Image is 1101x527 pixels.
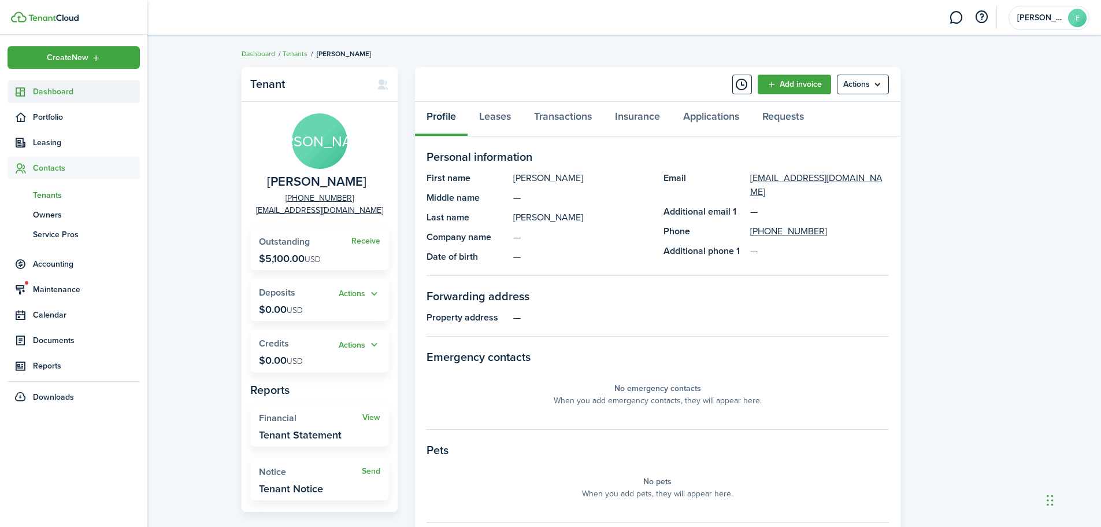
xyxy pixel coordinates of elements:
a: Reports [8,355,140,377]
button: Open menu [339,338,380,352]
span: Downloads [33,391,74,403]
p: $5,100.00 [259,253,321,264]
a: Insurance [603,102,672,137]
iframe: Chat Widget [1043,471,1101,527]
widget-stats-description: Tenant Statement [259,429,342,441]
span: Maintenance [33,283,140,296]
p: $0.00 [259,355,303,366]
a: Owners [8,205,140,224]
a: [PHONE_NUMBER] [750,224,827,238]
a: Service Pros [8,224,140,244]
button: Actions [339,288,380,301]
span: Service Pros [33,229,140,241]
a: Tenants [8,185,140,205]
panel-main-title: First name [427,171,507,185]
button: Open menu [339,288,380,301]
a: Dashboard [8,80,140,103]
a: Requests [751,102,815,137]
span: Accounting [33,258,140,270]
panel-main-title: Property address [427,311,507,325]
panel-main-description: — [513,191,652,205]
panel-main-title: Phone [663,224,744,238]
span: Dashboard [33,86,140,98]
a: View [362,413,380,422]
span: Edwin [1017,14,1063,22]
span: Reports [33,360,140,372]
a: Add invoice [758,75,831,94]
span: Owners [33,209,140,221]
panel-main-section-title: Personal information [427,148,889,165]
div: Drag [1047,483,1054,518]
panel-main-title: Additional phone 1 [663,244,744,258]
a: Receive [351,237,380,246]
span: Portfolio [33,111,140,123]
a: Transactions [522,102,603,137]
panel-main-section-title: Emergency contacts [427,348,889,366]
img: TenantCloud [28,14,79,21]
panel-main-placeholder-description: When you add pets, they will appear here. [582,488,733,500]
span: [PERSON_NAME] [317,49,371,59]
panel-main-title: Company name [427,230,507,244]
img: TenantCloud [11,12,27,23]
avatar-text: E [1068,9,1087,27]
panel-main-section-title: Forwarding address [427,288,889,305]
widget-stats-title: Financial [259,413,362,423]
panel-main-description: [PERSON_NAME] [513,211,652,224]
panel-main-placeholder-title: No emergency contacts [614,382,701,395]
panel-main-section-title: Pets [427,441,889,459]
span: Calendar [33,309,140,321]
panel-main-description: — [513,230,652,244]
panel-main-title: Email [663,171,744,199]
panel-main-title: Middle name [427,191,507,205]
menu-btn: Actions [837,75,889,94]
p: $0.00 [259,304,303,315]
panel-main-description: — [513,311,889,325]
panel-main-title: Additional email 1 [663,205,744,219]
span: USD [305,253,321,266]
button: Open resource center [972,8,991,27]
panel-main-description: [PERSON_NAME] [513,171,652,185]
button: Open menu [837,75,889,94]
span: Create New [47,54,88,62]
panel-main-title: Tenant [250,78,365,91]
span: Deposits [259,286,295,299]
button: Timeline [732,75,752,94]
a: Applications [672,102,751,137]
panel-main-title: Date of birth [427,250,507,264]
panel-main-subtitle: Reports [250,381,389,399]
span: USD [287,304,303,316]
a: [EMAIL_ADDRESS][DOMAIN_NAME] [750,171,889,199]
a: Dashboard [242,49,275,59]
span: Janet Aguilar [267,175,366,189]
panel-main-placeholder-title: No pets [643,476,672,488]
a: [EMAIL_ADDRESS][DOMAIN_NAME] [256,204,383,216]
panel-main-description: — [513,250,652,264]
span: Outstanding [259,235,310,248]
span: Leasing [33,137,140,149]
panel-main-title: Last name [427,211,507,224]
panel-main-placeholder-description: When you add emergency contacts, they will appear here. [554,395,762,407]
avatar-text: [PERSON_NAME] [292,113,347,169]
a: Tenants [283,49,307,59]
widget-stats-title: Notice [259,467,362,477]
a: Messaging [945,3,967,32]
widget-stats-description: Tenant Notice [259,483,323,495]
span: Tenants [33,189,140,201]
a: [PHONE_NUMBER] [286,192,354,204]
span: Contacts [33,162,140,174]
span: Documents [33,334,140,347]
span: USD [287,355,303,367]
a: Send [362,467,380,476]
span: Credits [259,337,289,350]
a: Leases [468,102,522,137]
button: Actions [339,338,380,352]
button: Open menu [8,46,140,69]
